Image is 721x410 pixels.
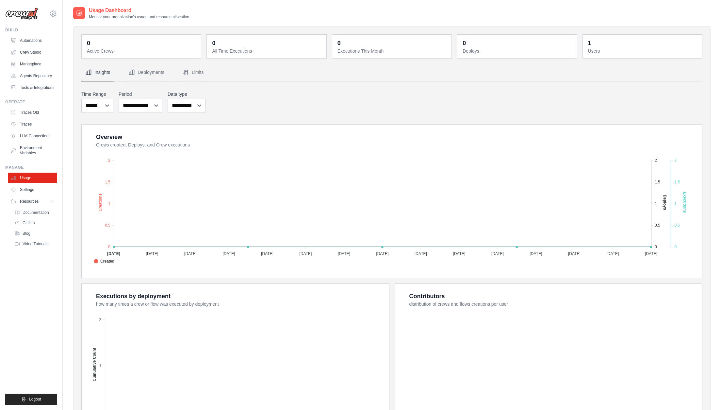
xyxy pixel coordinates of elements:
tspan: [DATE] [491,251,504,256]
dt: Users [588,48,698,54]
div: 0 [212,39,215,48]
tspan: [DATE] [338,251,350,256]
dt: Crews created, Deploys, and Crew executions [96,142,694,148]
tspan: 0 [674,245,677,249]
tspan: 1 [655,201,657,206]
tspan: 2 [655,158,657,163]
tspan: [DATE] [146,251,158,256]
tspan: 0.5 [105,223,110,228]
text: Executions [682,192,687,213]
div: Build [5,27,57,33]
tspan: [DATE] [376,251,389,256]
text: Deploys [663,195,667,210]
dt: how many times a crew or flow was executed by deployment [96,301,381,307]
button: Resources [8,196,57,207]
button: Limits [179,64,208,81]
tspan: 0.5 [655,223,660,228]
text: Creations [98,193,103,212]
div: Operate [5,99,57,105]
tspan: [DATE] [300,251,312,256]
tspan: [DATE] [223,251,235,256]
span: Created [94,258,114,264]
h2: Usage Dashboard [89,7,189,14]
img: Logo [5,8,38,20]
tspan: 0 [655,245,657,249]
tspan: 1 [108,201,110,206]
div: 0 [87,39,90,48]
tspan: [DATE] [568,251,581,256]
tspan: 2 [99,317,102,322]
a: Automations [8,35,57,46]
dt: distribution of crews and flows creations per user [409,301,695,307]
div: Manage [5,165,57,170]
tspan: 1 [99,364,102,368]
dt: All Time Executions [212,48,322,54]
span: Logout [29,397,41,402]
tspan: 1 [674,201,677,206]
span: Video Tutorials [23,241,48,247]
tspan: 0 [108,245,110,249]
dt: Active Crews [87,48,197,54]
a: Traces Old [8,107,57,118]
div: 1 [588,39,591,48]
div: 0 [337,39,341,48]
button: Logout [5,394,57,405]
div: Contributors [409,292,445,301]
tspan: 2 [108,158,110,163]
button: Insights [81,64,114,81]
nav: Tabs [81,64,702,81]
tspan: [DATE] [261,251,273,256]
button: Deployments [124,64,168,81]
tspan: 0.5 [674,223,680,228]
tspan: 1.5 [655,180,660,184]
div: 0 [463,39,466,48]
a: GitHub [12,218,57,228]
label: Time Range [81,91,113,97]
tspan: 1.5 [674,180,680,184]
div: Overview [96,132,122,142]
tspan: [DATE] [415,251,427,256]
a: Crew Studio [8,47,57,58]
a: Marketplace [8,59,57,69]
a: Video Tutorials [12,239,57,248]
a: Blog [12,229,57,238]
tspan: [DATE] [107,251,120,256]
tspan: 1.5 [105,180,110,184]
dt: Executions This Month [337,48,448,54]
a: Documentation [12,208,57,217]
span: GitHub [23,220,35,226]
span: Resources [20,199,39,204]
tspan: [DATE] [607,251,619,256]
a: Agents Repository [8,71,57,81]
a: Tools & Integrations [8,82,57,93]
text: Cumulative Count [92,348,97,382]
a: Usage [8,173,57,183]
p: Monitor your organization's usage and resource allocation [89,14,189,20]
tspan: [DATE] [530,251,542,256]
span: Blog [23,231,30,236]
tspan: [DATE] [184,251,197,256]
a: Environment Variables [8,143,57,158]
a: LLM Connections [8,131,57,141]
div: Executions by deployment [96,292,171,301]
label: Data type [168,91,205,97]
tspan: [DATE] [453,251,466,256]
tspan: 2 [674,158,677,163]
a: Settings [8,184,57,195]
tspan: [DATE] [645,251,657,256]
span: Documentation [23,210,49,215]
label: Period [119,91,162,97]
dt: Deploys [463,48,573,54]
a: Traces [8,119,57,129]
